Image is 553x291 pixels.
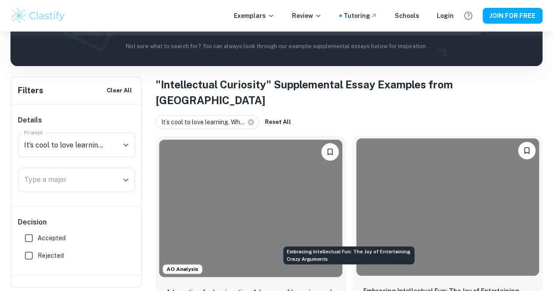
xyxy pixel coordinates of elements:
button: Reset All [263,116,293,129]
button: Please log in to bookmark exemplars [518,142,536,159]
span: It’s cool to love learning. Wh... [161,117,249,127]
a: Tutoring [344,11,377,21]
button: Open [120,174,132,186]
button: Open [120,139,132,151]
p: Exemplars [234,11,275,21]
span: AO Analysis [163,265,202,273]
p: Not sure what to search for? You can always look through our example supplemental essays below fo... [17,42,536,51]
h6: Filters [18,84,43,97]
a: Schools [395,11,419,21]
span: Rejected [38,251,64,260]
div: Embracing Intellectual Fun: The Joy of Entertaining Crazy Arguments [283,246,414,264]
div: It’s cool to love learning. Wh... [156,115,259,129]
h1: "Intellectual Curiosity" Supplemental Essay Examples from [GEOGRAPHIC_DATA] [156,77,543,108]
img: Clastify logo [10,7,66,25]
span: Accepted [38,233,66,243]
button: Help and Feedback [461,8,476,23]
a: Login [437,11,454,21]
button: JOIN FOR FREE [483,8,543,24]
label: Prompt [24,129,43,136]
p: Review [292,11,322,21]
button: Please log in to bookmark exemplars [321,143,339,161]
h6: Details [18,115,135,126]
button: Clear All [104,84,134,97]
h6: Decision [18,217,135,228]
